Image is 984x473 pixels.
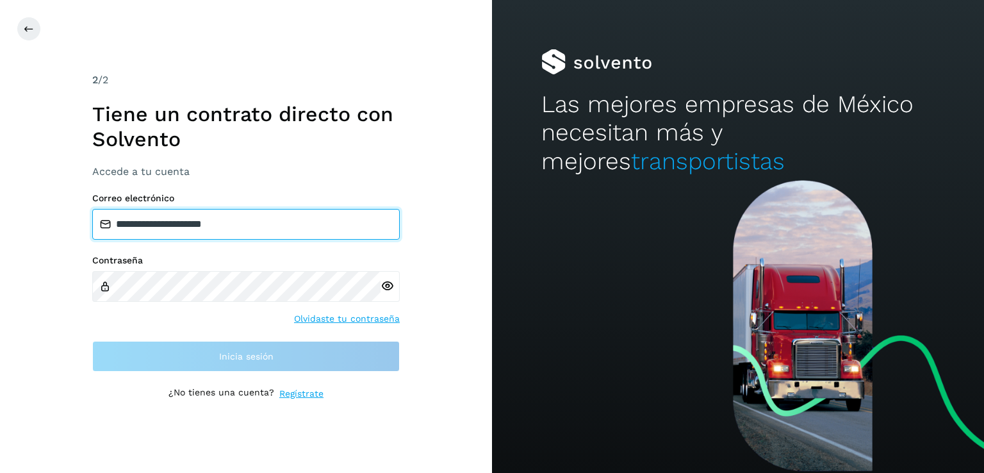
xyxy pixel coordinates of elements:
[631,147,785,175] span: transportistas
[279,387,324,401] a: Regístrate
[92,74,98,86] span: 2
[92,193,400,204] label: Correo electrónico
[92,72,400,88] div: /2
[168,387,274,401] p: ¿No tienes una cuenta?
[294,312,400,326] a: Olvidaste tu contraseña
[92,255,400,266] label: Contraseña
[92,341,400,372] button: Inicia sesión
[92,165,400,178] h3: Accede a tu cuenta
[219,352,274,361] span: Inicia sesión
[541,90,935,176] h2: Las mejores empresas de México necesitan más y mejores
[92,102,400,151] h1: Tiene un contrato directo con Solvento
